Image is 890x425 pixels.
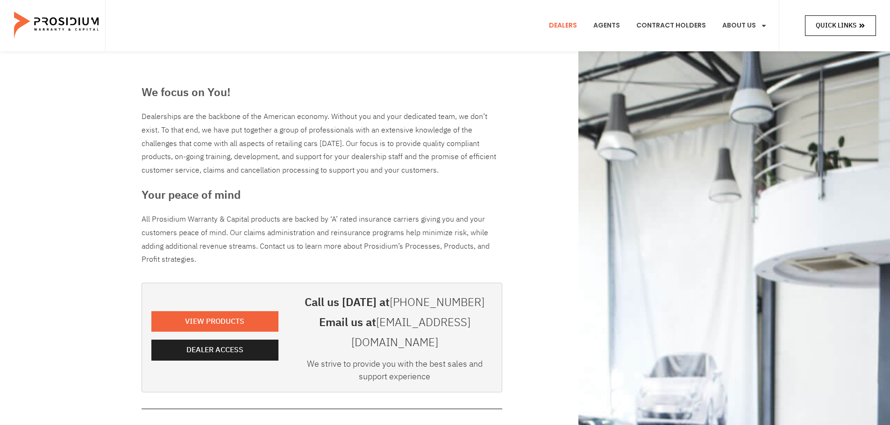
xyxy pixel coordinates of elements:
span: Quick Links [816,20,856,31]
a: View Products [151,311,278,332]
nav: Menu [542,8,774,43]
a: Contract Holders [629,8,713,43]
span: Last Name [180,1,210,8]
a: Dealer Access [151,340,278,361]
span: Dealer Access [186,343,243,357]
a: Dealers [542,8,584,43]
a: [PHONE_NUMBER] [390,294,484,311]
a: Agents [586,8,627,43]
a: About Us [715,8,774,43]
a: Quick Links [805,15,876,35]
h3: Call us [DATE] at [297,293,492,313]
div: We strive to provide you with the best sales and support experience [297,357,492,387]
div: Dealerships are the backbone of the American economy. Without you and your dedicated team, we don... [142,110,502,177]
h3: Email us at [297,313,492,353]
h3: We focus on You! [142,84,502,101]
h3: Your peace of mind [142,187,502,203]
p: All Prosidium Warranty & Capital products are backed by ‘A’ rated insurance carriers giving you a... [142,213,502,266]
span: View Products [185,315,244,328]
a: [EMAIL_ADDRESS][DOMAIN_NAME] [351,314,470,351]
